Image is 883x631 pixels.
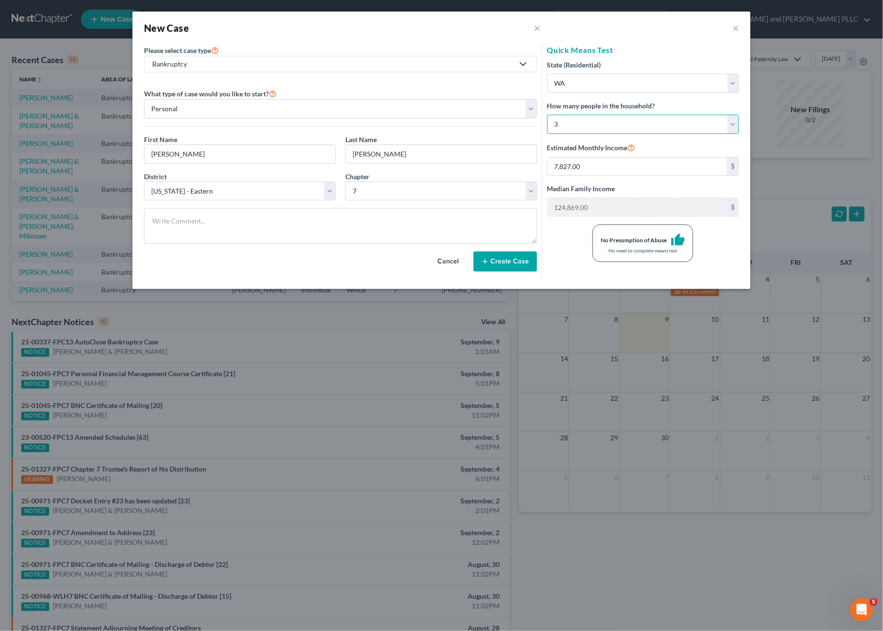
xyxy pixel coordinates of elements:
div: $ [727,158,738,176]
div: $ [727,198,738,216]
input: Enter Last Name [346,145,537,163]
span: First Name [144,135,177,144]
button: Create Case [474,251,537,272]
span: Last Name [345,135,377,144]
div: Bankruptcy [152,59,514,69]
strong: New Case [144,22,189,34]
span: State (Residential) [547,61,601,69]
label: What type of case would you like to start? [144,88,277,99]
button: Cancel [427,252,470,271]
div: No need to complete means test [601,247,685,254]
label: Median Family Income [547,184,615,194]
button: × [534,21,540,35]
input: 0.00 [548,158,727,176]
h5: Quick Means Test [547,44,739,56]
span: District [144,172,167,181]
button: × [732,22,739,34]
span: Please select case type [144,46,211,54]
span: 5 [870,598,878,606]
i: thumb_up [671,233,685,247]
div: No Presumption of Abuse [601,236,667,244]
input: 0.00 [548,198,727,216]
label: How many people in the household? [547,101,655,111]
iframe: Intercom live chat [850,598,873,621]
input: Enter First Name [145,145,335,163]
span: Chapter [345,172,369,181]
label: Estimated Monthly Income [547,142,635,153]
